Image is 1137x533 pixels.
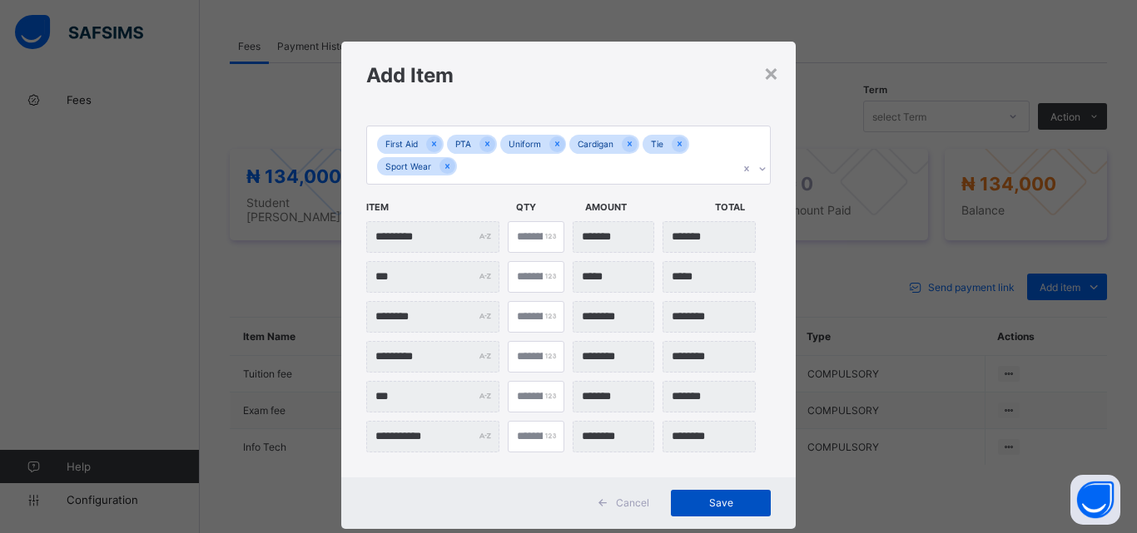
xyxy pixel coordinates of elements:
[643,135,672,154] div: Tie
[585,193,707,221] span: Amount
[366,63,771,87] h1: Add Item
[377,157,439,176] div: Sport Wear
[500,135,549,154] div: Uniform
[763,58,779,86] div: ×
[366,193,508,221] span: Item
[516,193,577,221] span: Qty
[715,193,776,221] span: Total
[377,135,426,154] div: First Aid
[616,496,649,509] span: Cancel
[569,135,622,154] div: Cardigan
[683,496,758,509] span: Save
[447,135,479,154] div: PTA
[1070,475,1120,525] button: Open asap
